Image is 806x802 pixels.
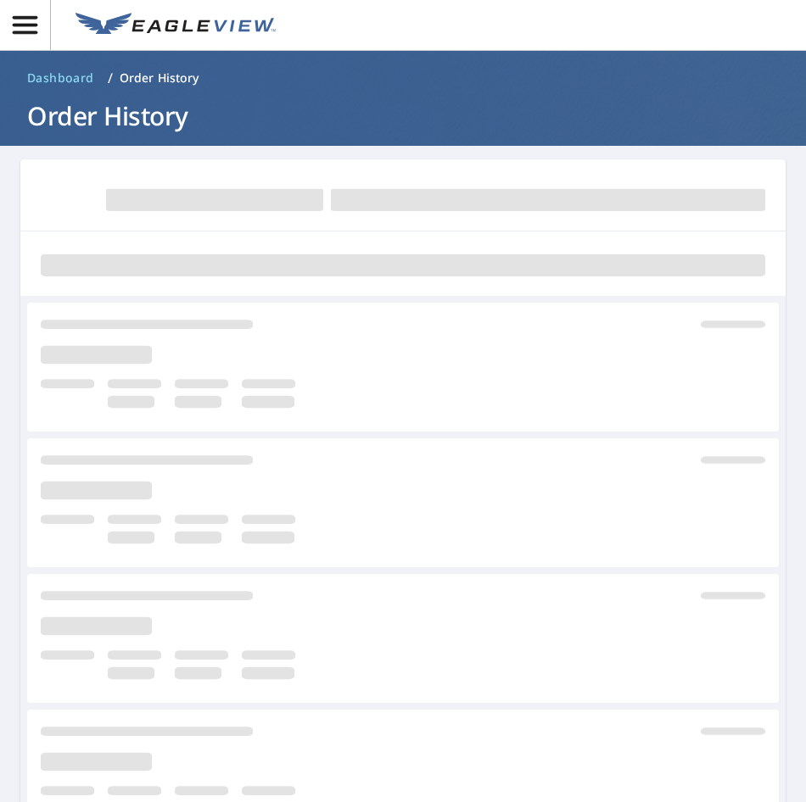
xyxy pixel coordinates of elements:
nav: breadcrumb [20,64,786,92]
span: Dashboard [27,70,94,86]
a: EV Logo [65,3,286,48]
a: Dashboard [20,64,101,92]
p: Order History [120,70,199,86]
img: EV Logo [76,13,276,38]
h1: Order History [20,98,786,133]
li: / [108,68,113,88]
